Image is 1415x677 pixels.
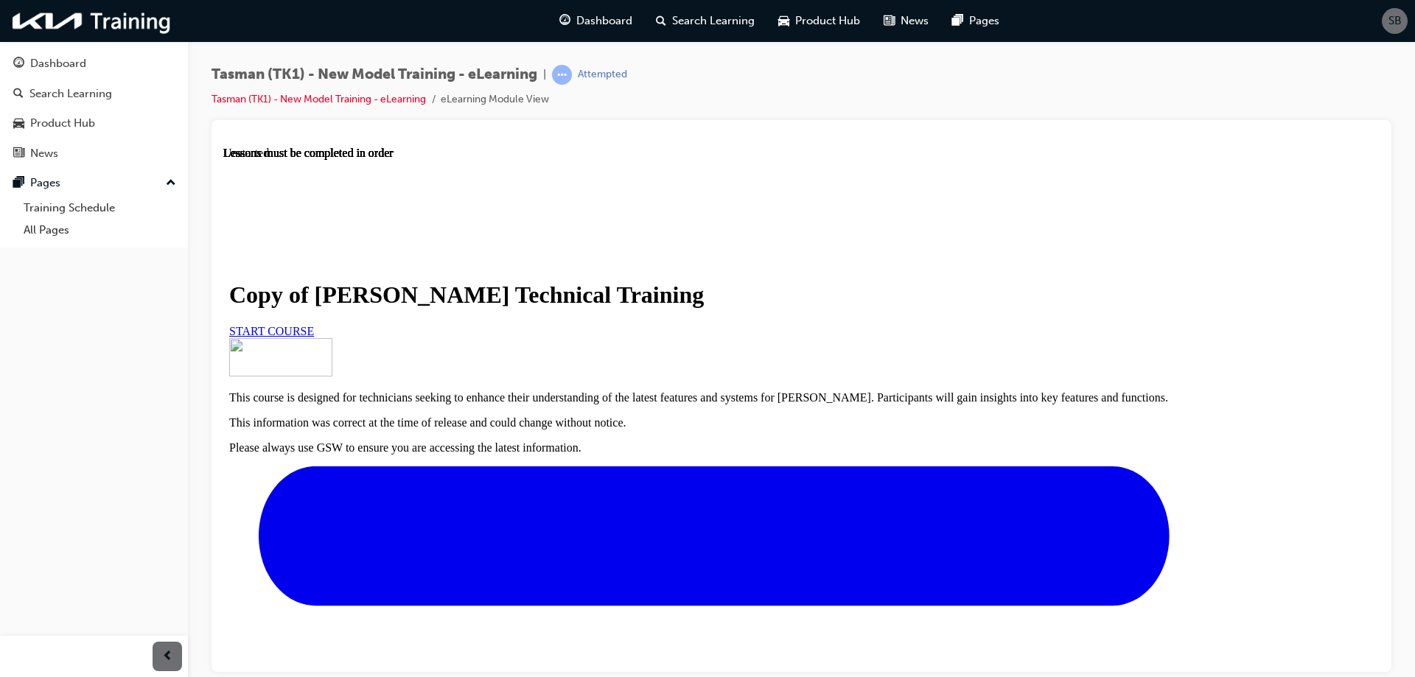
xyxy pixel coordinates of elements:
[18,219,182,242] a: All Pages
[6,140,182,167] a: News
[884,12,895,30] span: news-icon
[6,110,182,137] a: Product Hub
[30,115,95,132] div: Product Hub
[13,177,24,190] span: pages-icon
[578,68,627,82] div: Attempted
[30,175,60,192] div: Pages
[212,93,426,105] a: Tasman (TK1) - New Model Training - eLearning
[13,117,24,130] span: car-icon
[13,147,24,161] span: news-icon
[13,88,24,101] span: search-icon
[212,66,537,83] span: Tasman (TK1) - New Model Training - eLearning
[548,6,644,36] a: guage-iconDashboard
[559,12,570,30] span: guage-icon
[940,6,1011,36] a: pages-iconPages
[6,50,182,77] a: Dashboard
[6,47,182,169] button: DashboardSearch LearningProduct HubNews
[162,648,173,666] span: prev-icon
[6,135,1150,162] h1: Copy of [PERSON_NAME] Technical Training
[644,6,766,36] a: search-iconSearch Learning
[6,178,91,191] a: START COURSE
[13,57,24,71] span: guage-icon
[6,270,1150,283] p: This information was correct at the time of release and could change without notice.
[7,6,177,36] img: kia-training
[543,66,546,83] span: |
[576,13,632,29] span: Dashboard
[778,12,789,30] span: car-icon
[29,85,112,102] div: Search Learning
[952,12,963,30] span: pages-icon
[1382,8,1408,34] button: SB
[18,197,182,220] a: Training Schedule
[795,13,860,29] span: Product Hub
[766,6,872,36] a: car-iconProduct Hub
[872,6,940,36] a: news-iconNews
[969,13,999,29] span: Pages
[552,65,572,85] span: learningRecordVerb_ATTEMPT-icon
[441,91,549,108] li: eLearning Module View
[6,80,182,108] a: Search Learning
[6,245,1150,258] p: This course is designed for technicians seeking to enhance their understanding of the latest feat...
[6,169,182,197] button: Pages
[1388,13,1402,29] span: SB
[166,174,176,193] span: up-icon
[6,295,1150,308] p: Please always use GSW to ensure you are accessing the latest information.
[672,13,755,29] span: Search Learning
[30,55,86,72] div: Dashboard
[30,145,58,162] div: News
[901,13,929,29] span: News
[656,12,666,30] span: search-icon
